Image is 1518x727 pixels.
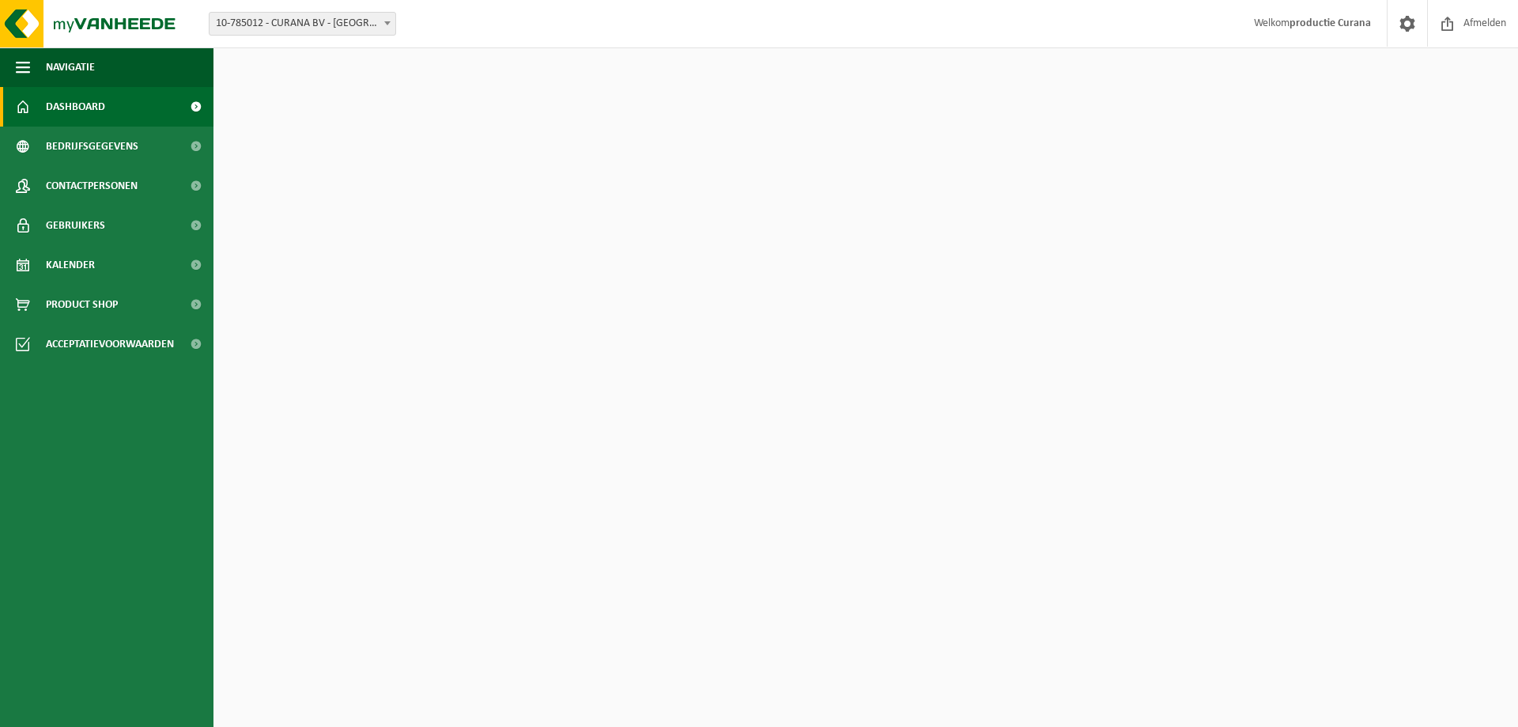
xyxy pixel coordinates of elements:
[46,206,105,245] span: Gebruikers
[1290,17,1371,29] strong: productie Curana
[210,13,395,35] span: 10-785012 - CURANA BV - ARDOOIE
[46,127,138,166] span: Bedrijfsgegevens
[46,47,95,87] span: Navigatie
[46,87,105,127] span: Dashboard
[46,285,118,324] span: Product Shop
[46,245,95,285] span: Kalender
[46,166,138,206] span: Contactpersonen
[209,12,396,36] span: 10-785012 - CURANA BV - ARDOOIE
[46,324,174,364] span: Acceptatievoorwaarden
